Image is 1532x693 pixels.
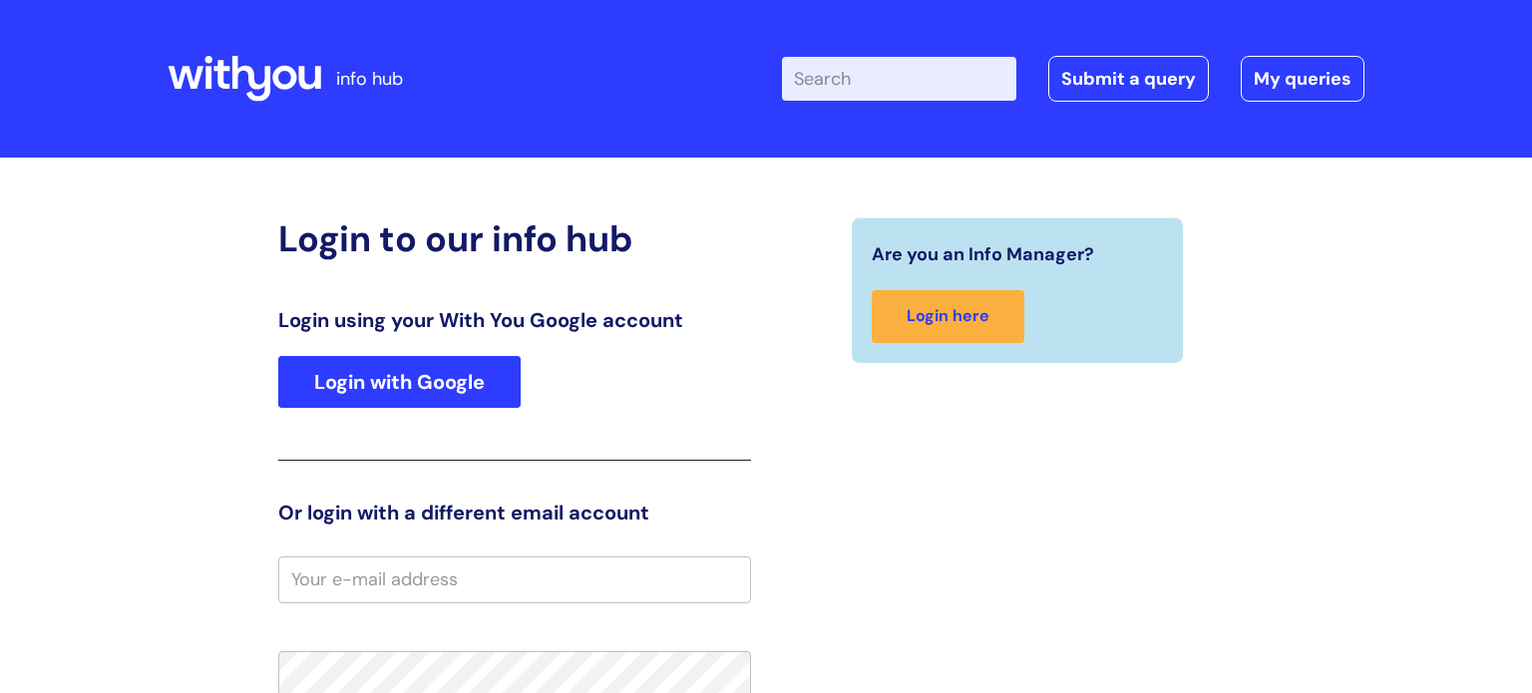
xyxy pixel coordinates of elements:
h3: Or login with a different email account [278,501,751,524]
h3: Login using your With You Google account [278,308,751,332]
a: Submit a query [1048,56,1209,102]
h2: Login to our info hub [278,217,751,260]
input: Search [782,57,1016,101]
input: Your e-mail address [278,556,751,602]
a: Login here [872,290,1024,343]
p: info hub [336,63,403,95]
span: Are you an Info Manager? [872,238,1094,270]
a: Login with Google [278,356,521,408]
a: My queries [1241,56,1364,102]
